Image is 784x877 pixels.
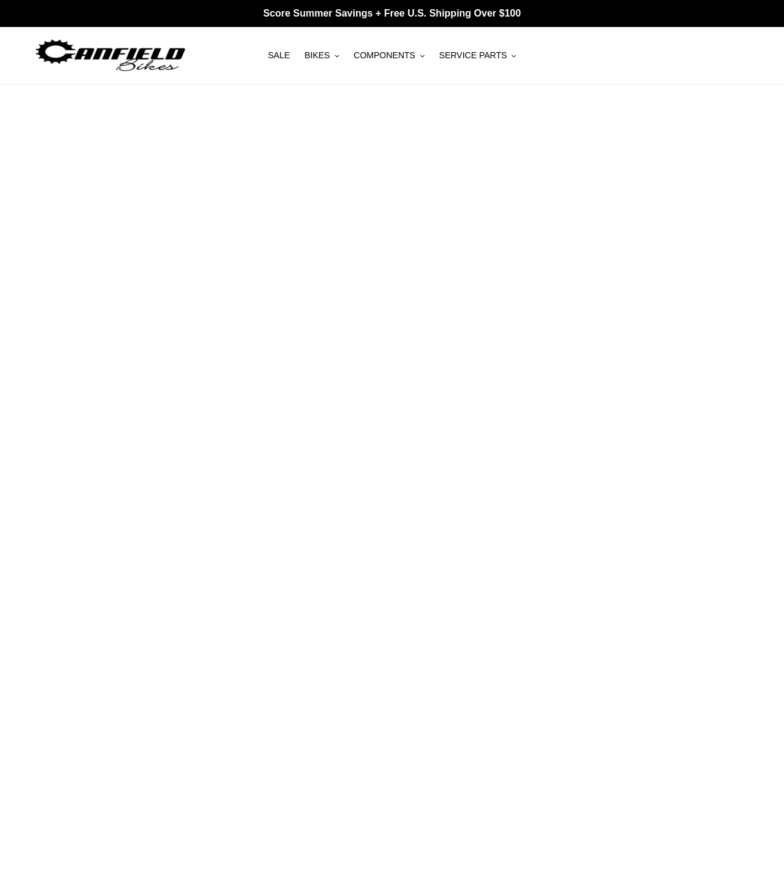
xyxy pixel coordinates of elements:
[439,50,507,61] span: SERVICE PARTS
[262,47,296,64] a: SALE
[304,50,329,61] span: BIKES
[34,36,187,75] img: Canfield Bikes
[298,47,345,64] button: BIKES
[354,50,415,61] span: COMPONENTS
[348,47,431,64] button: COMPONENTS
[433,47,522,64] button: SERVICE PARTS
[268,50,290,61] span: SALE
